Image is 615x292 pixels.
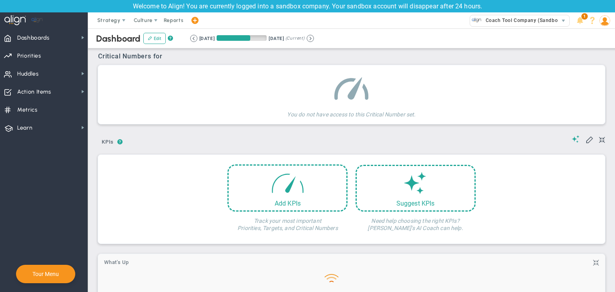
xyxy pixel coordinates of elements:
[269,35,284,42] div: [DATE]
[229,200,346,207] div: Add KPIs
[585,135,593,143] span: Edit My KPIs
[98,136,117,150] button: KPIs
[17,30,50,46] span: Dashboards
[285,35,305,42] span: (Current)
[134,17,153,23] span: Culture
[96,33,141,44] span: Dashboard
[143,33,166,44] button: Edit
[199,35,215,42] div: [DATE]
[574,12,586,28] li: Announcements
[98,136,117,148] span: KPIs
[98,52,165,60] span: Critical Numbers for
[227,212,348,232] h4: Track your most important Priorities, Targets, and Critical Numbers
[17,84,51,100] span: Action Items
[97,17,121,23] span: Strategy
[190,35,197,42] button: Go to previous period
[30,270,61,278] button: Tour Menu
[472,15,482,25] img: 33476.Company.photo
[581,13,588,20] span: 1
[482,15,562,26] span: Coach Tool Company (Sandbox)
[307,35,314,42] button: Go to next period
[17,66,39,82] span: Huddles
[17,120,32,136] span: Learn
[287,105,416,118] h4: You do not have access to this Critical Number set.
[17,48,41,64] span: Priorities
[357,200,474,207] div: Suggest KPIs
[160,12,188,28] span: Reports
[17,102,38,118] span: Metrics
[356,212,476,232] h4: Need help choosing the right KPIs? [PERSON_NAME]'s AI Coach can help.
[558,15,569,26] span: select
[217,35,267,41] div: Period Progress: 67% Day 61 of 90 with 29 remaining.
[599,15,610,26] img: 208983.Person.photo
[572,135,580,143] span: Suggestions (AI Feature)
[586,12,599,28] li: Help & Frequently Asked Questions (FAQ)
